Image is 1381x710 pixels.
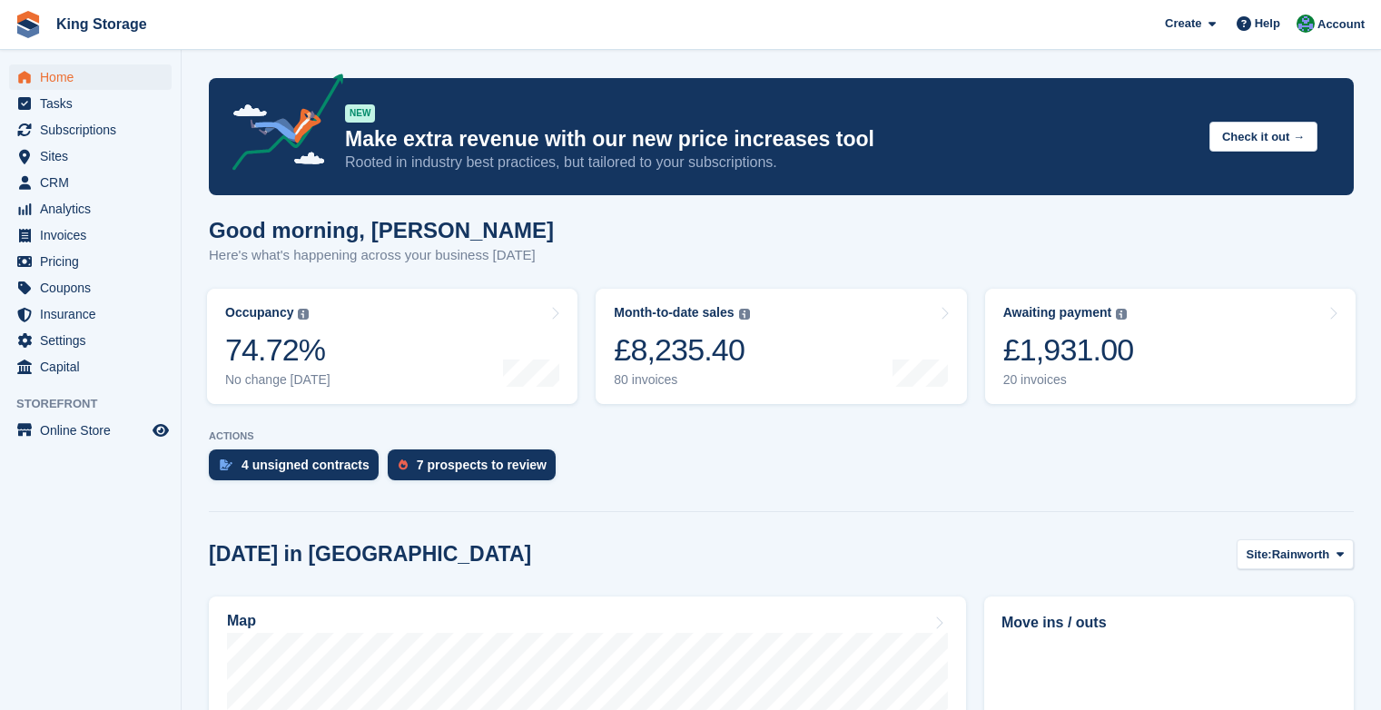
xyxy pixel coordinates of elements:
[40,64,149,90] span: Home
[985,289,1356,404] a: Awaiting payment £1,931.00 20 invoices
[40,249,149,274] span: Pricing
[209,449,388,489] a: 4 unsigned contracts
[49,9,154,39] a: King Storage
[614,372,749,388] div: 80 invoices
[1209,122,1317,152] button: Check it out →
[220,459,232,470] img: contract_signature_icon-13c848040528278c33f63329250d36e43548de30e8caae1d1a13099fd9432cc5.svg
[40,275,149,301] span: Coupons
[1255,15,1280,33] span: Help
[242,458,370,472] div: 4 unsigned contracts
[388,449,565,489] a: 7 prospects to review
[1003,305,1112,320] div: Awaiting payment
[9,196,172,222] a: menu
[1297,15,1315,33] img: John King
[9,249,172,274] a: menu
[40,91,149,116] span: Tasks
[1001,612,1337,634] h2: Move ins / outs
[209,218,554,242] h1: Good morning, [PERSON_NAME]
[1003,331,1134,369] div: £1,931.00
[9,117,172,143] a: menu
[345,153,1195,173] p: Rooted in industry best practices, but tailored to your subscriptions.
[40,143,149,169] span: Sites
[225,372,330,388] div: No change [DATE]
[209,245,554,266] p: Here's what's happening across your business [DATE]
[207,289,577,404] a: Occupancy 74.72% No change [DATE]
[614,331,749,369] div: £8,235.40
[1237,539,1354,569] button: Site: Rainworth
[209,542,531,567] h2: [DATE] in [GEOGRAPHIC_DATA]
[40,354,149,380] span: Capital
[209,430,1354,442] p: ACTIONS
[150,419,172,441] a: Preview store
[16,395,181,413] span: Storefront
[15,11,42,38] img: stora-icon-8386f47178a22dfd0bd8f6a31ec36ba5ce8667c1dd55bd0f319d3a0aa187defe.svg
[40,170,149,195] span: CRM
[417,458,547,472] div: 7 prospects to review
[9,91,172,116] a: menu
[596,289,966,404] a: Month-to-date sales £8,235.40 80 invoices
[9,418,172,443] a: menu
[225,331,330,369] div: 74.72%
[1116,309,1127,320] img: icon-info-grey-7440780725fd019a000dd9b08b2336e03edf1995a4989e88bcd33f0948082b44.svg
[40,222,149,248] span: Invoices
[399,459,408,470] img: prospect-51fa495bee0391a8d652442698ab0144808aea92771e9ea1ae160a38d050c398.svg
[40,301,149,327] span: Insurance
[225,305,293,320] div: Occupancy
[614,305,734,320] div: Month-to-date sales
[9,143,172,169] a: menu
[345,126,1195,153] p: Make extra revenue with our new price increases tool
[9,328,172,353] a: menu
[1317,15,1365,34] span: Account
[227,613,256,629] h2: Map
[1272,546,1330,564] span: Rainworth
[298,309,309,320] img: icon-info-grey-7440780725fd019a000dd9b08b2336e03edf1995a4989e88bcd33f0948082b44.svg
[345,104,375,123] div: NEW
[40,117,149,143] span: Subscriptions
[1003,372,1134,388] div: 20 invoices
[9,170,172,195] a: menu
[9,64,172,90] a: menu
[9,354,172,380] a: menu
[40,418,149,443] span: Online Store
[1165,15,1201,33] span: Create
[217,74,344,177] img: price-adjustments-announcement-icon-8257ccfd72463d97f412b2fc003d46551f7dbcb40ab6d574587a9cd5c0d94...
[40,196,149,222] span: Analytics
[1247,546,1272,564] span: Site:
[9,275,172,301] a: menu
[739,309,750,320] img: icon-info-grey-7440780725fd019a000dd9b08b2336e03edf1995a4989e88bcd33f0948082b44.svg
[9,222,172,248] a: menu
[9,301,172,327] a: menu
[40,328,149,353] span: Settings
